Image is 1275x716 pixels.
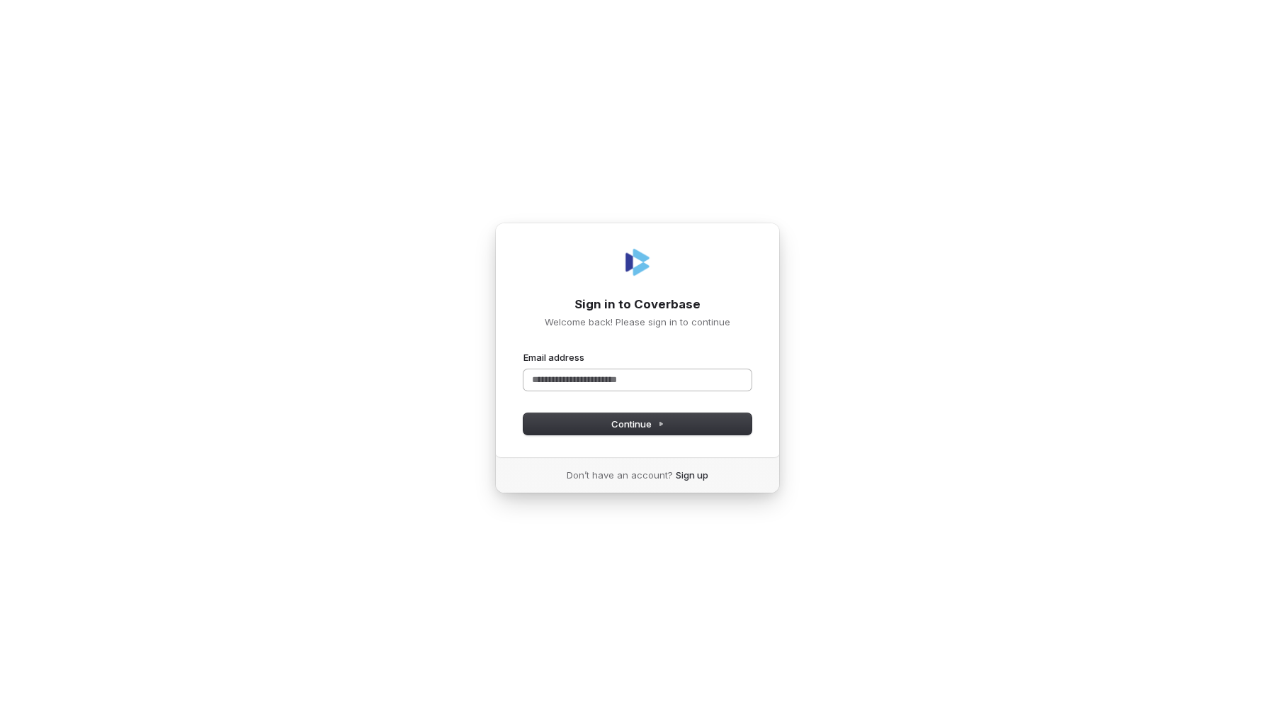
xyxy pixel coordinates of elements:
img: Coverbase [620,245,654,279]
span: Don’t have an account? [567,469,673,481]
a: Sign up [676,469,708,481]
p: Welcome back! Please sign in to continue [523,315,752,328]
button: Continue [523,413,752,435]
h1: Sign in to Coverbase [523,296,752,313]
label: Email address [523,351,584,364]
span: Continue [611,418,664,430]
